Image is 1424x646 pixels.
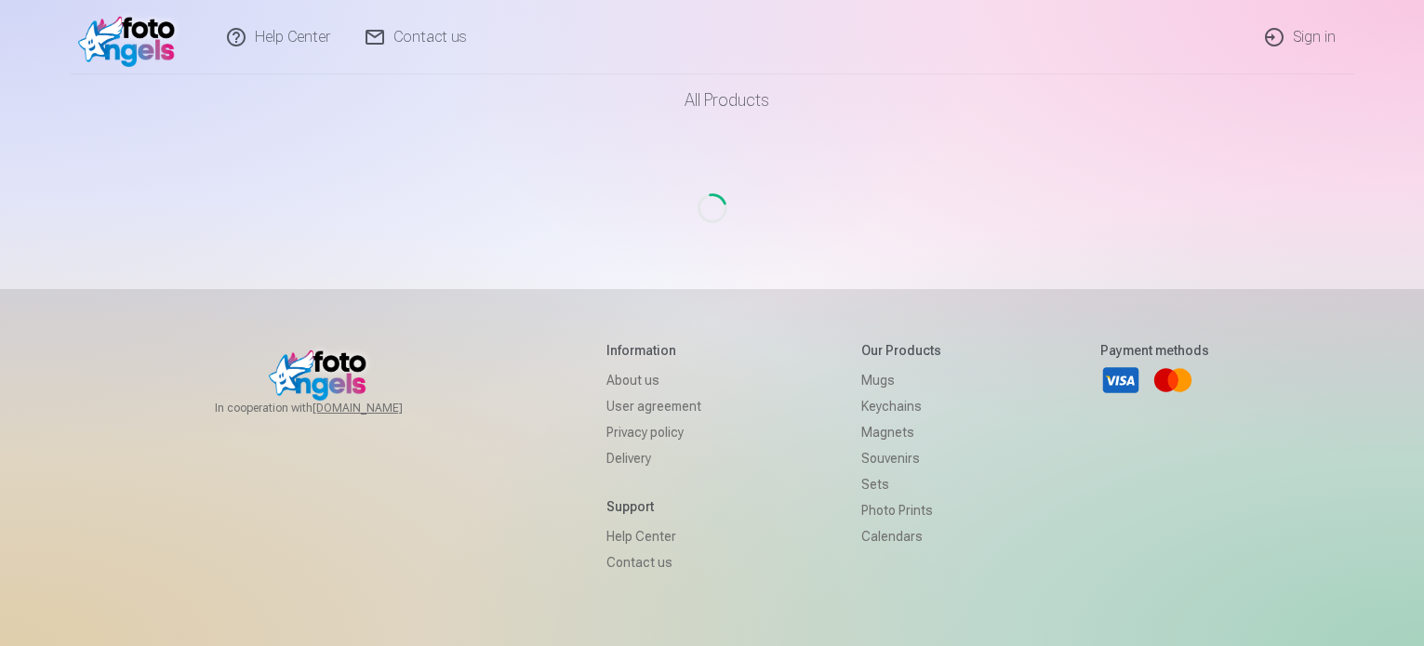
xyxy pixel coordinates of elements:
img: /v1 [78,7,185,67]
span: In cooperation with [215,401,447,415]
a: Photo prints [861,497,941,523]
h5: Payment methods [1100,341,1209,360]
h5: Our products [861,341,941,360]
a: Calendars [861,523,941,549]
a: Delivery [606,445,701,471]
a: Keychains [861,393,941,419]
h5: Support [606,497,701,516]
a: About us [606,367,701,393]
a: Mastercard [1152,360,1193,401]
a: Magnets [861,419,941,445]
a: Mugs [861,367,941,393]
a: Privacy policy [606,419,701,445]
a: Sets [861,471,941,497]
a: Contact us [606,549,701,575]
a: Visa [1100,360,1141,401]
h5: Information [606,341,701,360]
a: User agreement [606,393,701,419]
a: All products [632,74,792,126]
a: Souvenirs [861,445,941,471]
a: Help Center [606,523,701,549]
a: [DOMAIN_NAME] [313,401,447,415]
